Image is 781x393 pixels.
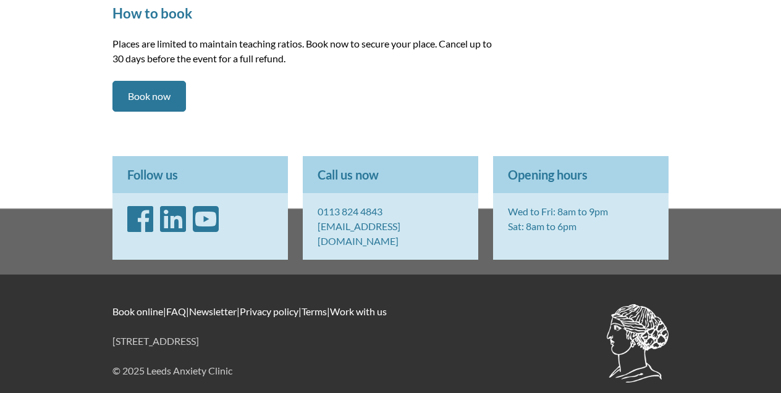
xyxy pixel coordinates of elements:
[330,305,387,317] a: Work with us
[127,220,153,232] a: Facebook
[189,305,237,317] a: Newsletter
[160,220,186,232] a: LinkedIn
[240,305,298,317] a: Privacy policy
[112,305,163,317] a: Book online
[607,304,669,382] img: BACP accredited
[112,363,669,378] p: © 2025 Leeds Anxiety Clinic
[193,204,219,234] i: YouTube
[493,156,669,193] p: Opening hours
[112,5,499,22] h2: How to book
[166,305,186,317] a: FAQ
[160,204,186,234] i: LinkedIn
[112,36,499,66] p: Places are limited to maintain teaching ratios. Book now to secure your place. Cancel up to 30 da...
[303,156,478,193] p: Call us now
[112,81,186,112] a: Book now
[193,220,219,232] a: YouTube
[493,193,669,245] p: Wed to Fri: 8am to 9pm Sat: 8am to 6pm
[318,220,400,247] a: [EMAIL_ADDRESS][DOMAIN_NAME]
[112,156,288,193] p: Follow us
[112,304,669,319] p: | | | | |
[302,305,327,317] a: Terms
[318,205,382,217] a: 0113 824 4843
[112,334,669,349] p: [STREET_ADDRESS]
[127,204,153,234] i: Facebook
